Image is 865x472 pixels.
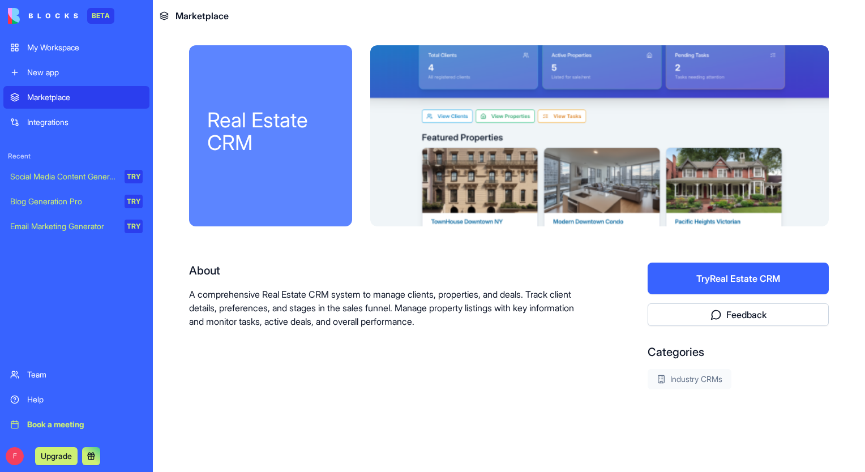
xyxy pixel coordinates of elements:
div: Integrations [27,117,143,128]
a: Book a meeting [3,413,149,436]
div: New app [27,67,143,78]
p: A comprehensive Real Estate CRM system to manage clients, properties, and deals. Track client det... [189,288,575,328]
div: TRY [125,195,143,208]
div: Industry CRMs [648,369,731,389]
div: Blog Generation Pro [10,196,117,207]
span: Recent [3,152,149,161]
div: About [189,263,575,278]
a: Email Marketing GeneratorTRY [3,215,149,238]
div: Book a meeting [27,419,143,430]
a: Marketplace [3,86,149,109]
a: New app [3,61,149,84]
div: Team [27,369,143,380]
span: F [6,447,24,465]
button: Feedback [648,303,829,326]
div: Email Marketing Generator [10,221,117,232]
div: BETA [87,8,114,24]
img: logo [8,8,78,24]
button: TryReal Estate CRM [648,263,829,294]
a: Social Media Content GeneratorTRY [3,165,149,188]
div: Marketplace [27,92,143,103]
div: TRY [125,170,143,183]
a: Team [3,363,149,386]
div: Categories [648,344,829,360]
div: My Workspace [27,42,143,53]
span: Marketplace [175,9,229,23]
div: Social Media Content Generator [10,171,117,182]
a: Blog Generation ProTRY [3,190,149,213]
a: BETA [8,8,114,24]
div: Real Estate CRM [207,109,334,154]
a: Help [3,388,149,411]
button: Upgrade [35,447,78,465]
a: My Workspace [3,36,149,59]
a: Integrations [3,111,149,134]
div: Help [27,394,143,405]
a: Upgrade [35,450,78,461]
div: TRY [125,220,143,233]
